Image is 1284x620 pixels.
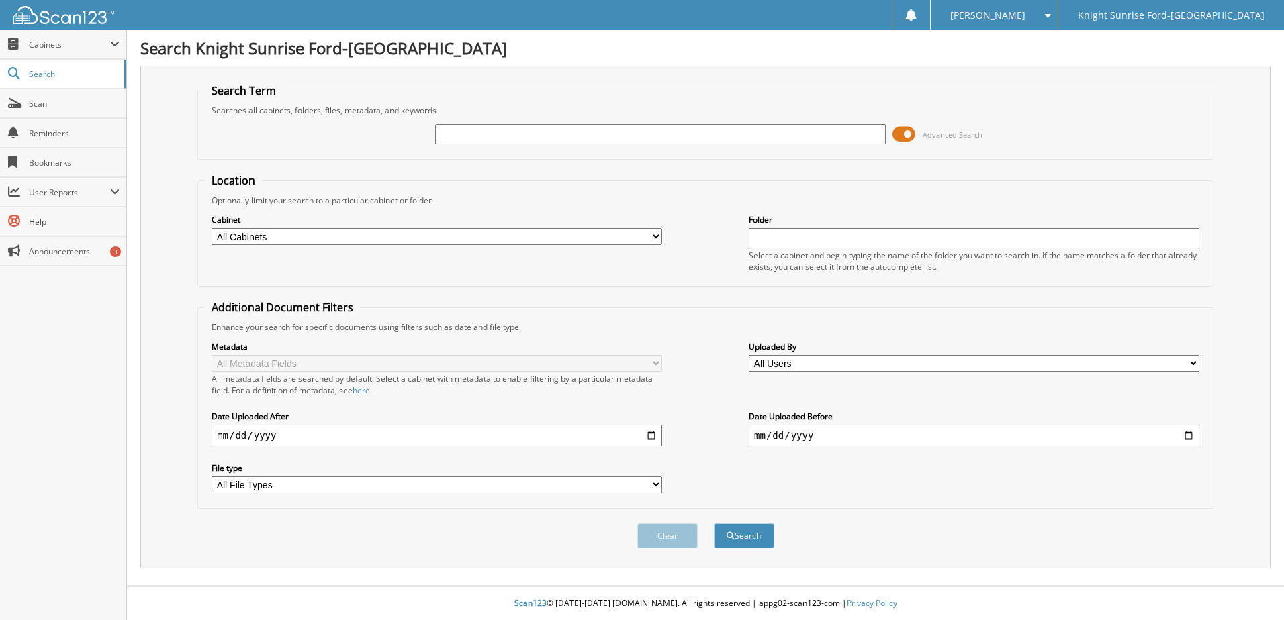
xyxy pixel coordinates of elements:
span: Bookmarks [29,157,120,168]
label: Folder [749,214,1199,225]
div: All metadata fields are searched by default. Select a cabinet with metadata to enable filtering b... [212,373,662,396]
legend: Location [205,173,262,188]
span: Cabinets [29,39,110,50]
span: Announcements [29,246,120,257]
div: 3 [110,246,121,257]
div: © [DATE]-[DATE] [DOMAIN_NAME]. All rights reserved | appg02-scan123-com | [127,587,1284,620]
label: Metadata [212,341,662,352]
label: Date Uploaded After [212,411,662,422]
label: File type [212,462,662,474]
span: Help [29,216,120,227]
span: Reminders [29,127,120,139]
button: Search [714,523,774,548]
label: Date Uploaded Before [749,411,1199,422]
div: Select a cabinet and begin typing the name of the folder you want to search in. If the name match... [749,250,1199,272]
div: Searches all cabinets, folders, files, metadata, and keywords [205,105,1206,116]
legend: Additional Document Filters [205,300,360,315]
span: Scan [29,98,120,109]
span: Advanced Search [923,130,982,140]
label: Cabinet [212,214,662,225]
div: Enhance your search for specific documents using filters such as date and file type. [205,321,1206,333]
span: Knight Sunrise Ford-[GEOGRAPHIC_DATA] [1078,11,1265,19]
div: Optionally limit your search to a particular cabinet or folder [205,195,1206,206]
h1: Search Knight Sunrise Ford-[GEOGRAPHIC_DATA] [140,37,1271,59]
legend: Search Term [205,83,283,98]
iframe: Chat Widget [1217,556,1284,620]
span: User Reports [29,187,110,198]
img: scan123-logo-white.svg [13,6,114,24]
label: Uploaded By [749,341,1199,352]
a: here [353,384,370,396]
a: Privacy Policy [847,597,897,609]
input: end [749,425,1199,446]
span: [PERSON_NAME] [950,11,1025,19]
button: Clear [637,523,698,548]
span: Search [29,68,118,80]
span: Scan123 [514,597,547,609]
input: start [212,425,662,446]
